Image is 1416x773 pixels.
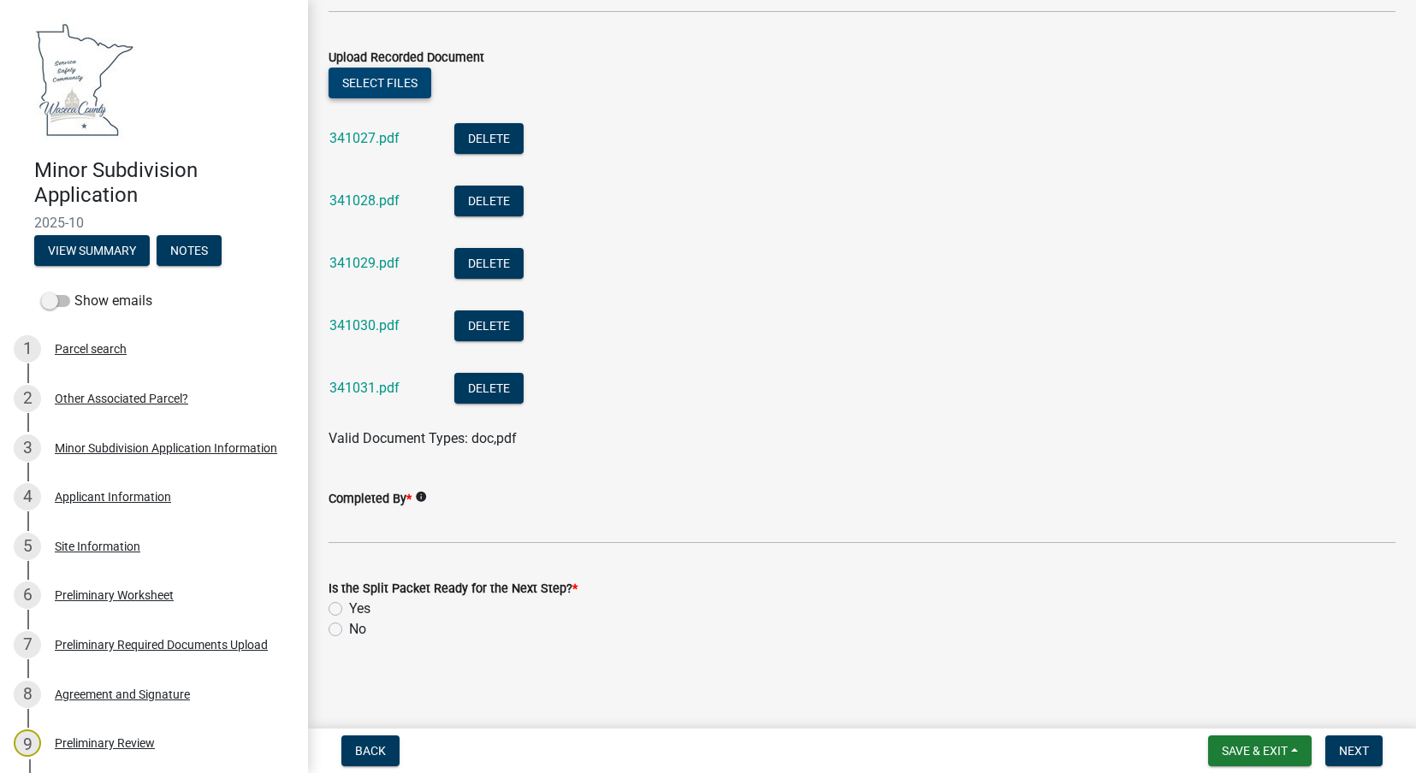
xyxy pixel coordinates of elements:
[14,729,41,757] div: 9
[454,319,524,335] wm-modal-confirm: Delete Document
[1339,744,1369,758] span: Next
[14,385,41,412] div: 2
[329,430,517,446] span: Valid Document Types: doc,pdf
[454,186,524,216] button: Delete
[14,483,41,510] div: 4
[355,744,386,758] span: Back
[34,158,294,208] h4: Minor Subdivision Application
[454,373,524,404] button: Delete
[34,235,150,266] button: View Summary
[55,639,268,651] div: Preliminary Required Documents Upload
[55,688,190,700] div: Agreement and Signature
[349,599,370,619] label: Yes
[329,317,400,333] a: 341030.pdf
[41,291,152,311] label: Show emails
[14,533,41,560] div: 5
[55,540,140,552] div: Site Information
[329,130,400,146] a: 341027.pdf
[14,681,41,708] div: 8
[454,132,524,148] wm-modal-confirm: Delete Document
[454,123,524,154] button: Delete
[1222,744,1288,758] span: Save & Exit
[14,434,41,462] div: 3
[454,194,524,210] wm-modal-confirm: Delete Document
[1325,735,1383,766] button: Next
[55,737,155,749] div: Preliminary Review
[55,392,188,404] div: Other Associated Parcel?
[329,192,400,209] a: 341028.pdf
[55,343,127,355] div: Parcel search
[14,631,41,658] div: 7
[34,245,150,258] wm-modal-confirm: Summary
[55,491,171,503] div: Applicant Information
[415,491,427,503] i: info
[349,619,366,640] label: No
[1208,735,1312,766] button: Save & Exit
[34,215,274,231] span: 2025-10
[454,248,524,279] button: Delete
[329,52,484,64] label: Upload Recorded Document
[55,589,174,601] div: Preliminary Worksheet
[14,581,41,609] div: 6
[454,310,524,341] button: Delete
[157,235,222,266] button: Notes
[329,583,578,595] label: Is the Split Packet Ready for the Next Step?
[14,335,41,363] div: 1
[329,68,431,98] button: Select files
[34,18,135,140] img: Waseca County, Minnesota
[55,442,277,454] div: Minor Subdivision Application Information
[454,381,524,398] wm-modal-confirm: Delete Document
[454,257,524,273] wm-modal-confirm: Delete Document
[341,735,400,766] button: Back
[329,255,400,271] a: 341029.pdf
[329,380,400,396] a: 341031.pdf
[329,493,412,505] label: Completed By
[157,245,222,258] wm-modal-confirm: Notes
